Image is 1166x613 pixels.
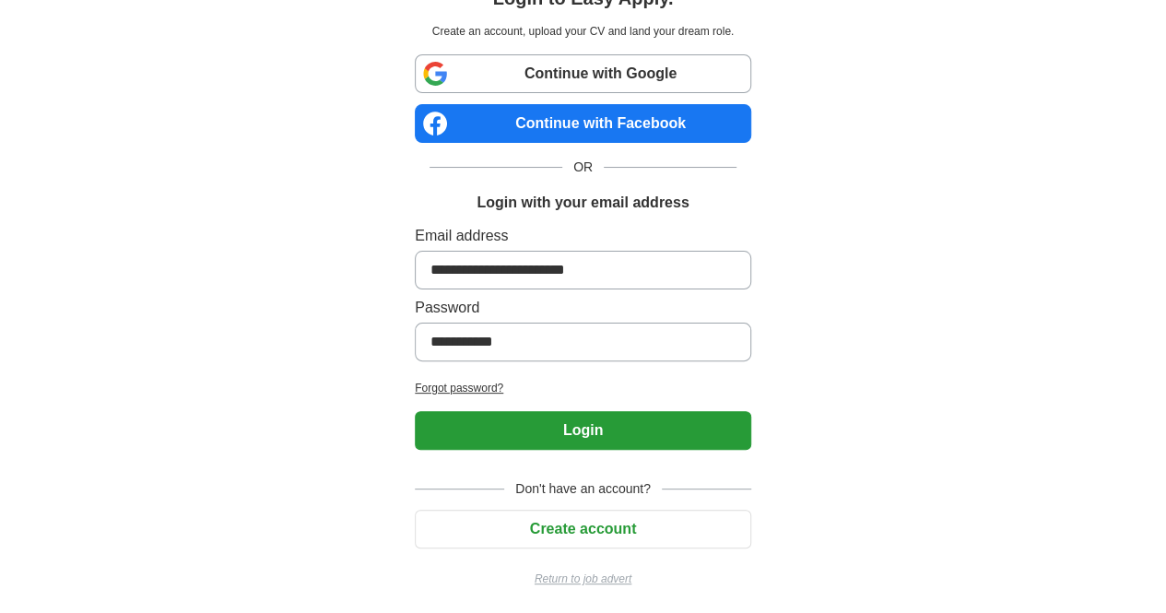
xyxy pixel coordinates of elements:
a: Create account [415,521,751,536]
a: Forgot password? [415,380,751,396]
button: Login [415,411,751,450]
a: Continue with Google [415,54,751,93]
label: Email address [415,225,751,247]
p: Create an account, upload your CV and land your dream role. [418,23,748,40]
label: Password [415,297,751,319]
a: Return to job advert [415,571,751,587]
span: OR [562,158,604,177]
h1: Login with your email address [477,192,689,214]
span: Don't have an account? [504,479,662,499]
button: Create account [415,510,751,548]
a: Continue with Facebook [415,104,751,143]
